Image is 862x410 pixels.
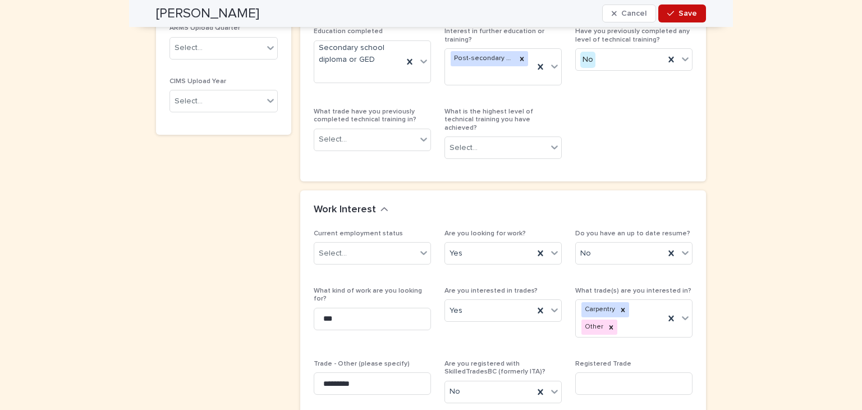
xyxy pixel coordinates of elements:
[314,288,422,302] span: What kind of work are you looking for?
[444,108,533,131] span: What is the highest level of technical training you have achieved?
[444,230,526,237] span: Are you looking for work?
[319,134,347,145] div: Select...
[319,248,347,259] div: Select...
[169,78,226,85] span: CIMS Upload Year
[575,361,631,367] span: Registered Trade
[451,51,516,66] div: Post-secondary education
[314,361,410,367] span: Trade - Other (please specify)
[450,142,478,154] div: Select...
[450,248,462,259] span: Yes
[175,95,203,107] div: Select...
[444,28,544,43] span: Interest in further education or training?
[678,10,697,17] span: Save
[575,230,690,237] span: Do you have an up to date resume?
[314,28,383,35] span: Education completed
[580,52,595,68] div: No
[314,230,403,237] span: Current employment status
[314,108,416,123] span: What trade have you previously completed technical training in?
[444,288,538,294] span: Are you interested in trades?
[575,288,691,294] span: What trade(s) are you interested in?
[621,10,646,17] span: Cancel
[156,6,259,22] h2: [PERSON_NAME]
[602,4,656,22] button: Cancel
[169,25,240,31] span: ARMS Upload Quarter
[450,386,460,398] span: No
[575,28,690,43] span: Have you previously completed any level of technical training?
[658,4,706,22] button: Save
[581,320,605,335] div: Other
[581,302,617,317] div: Carpentry
[580,248,591,259] span: No
[444,361,545,375] span: Are you registered with SkilledTradesBC (formerly ITA)?
[314,204,376,216] h2: Work Interest
[319,42,398,66] span: Secondary school diploma or GED
[314,204,388,216] button: Work Interest
[450,305,462,317] span: Yes
[175,42,203,54] div: Select...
